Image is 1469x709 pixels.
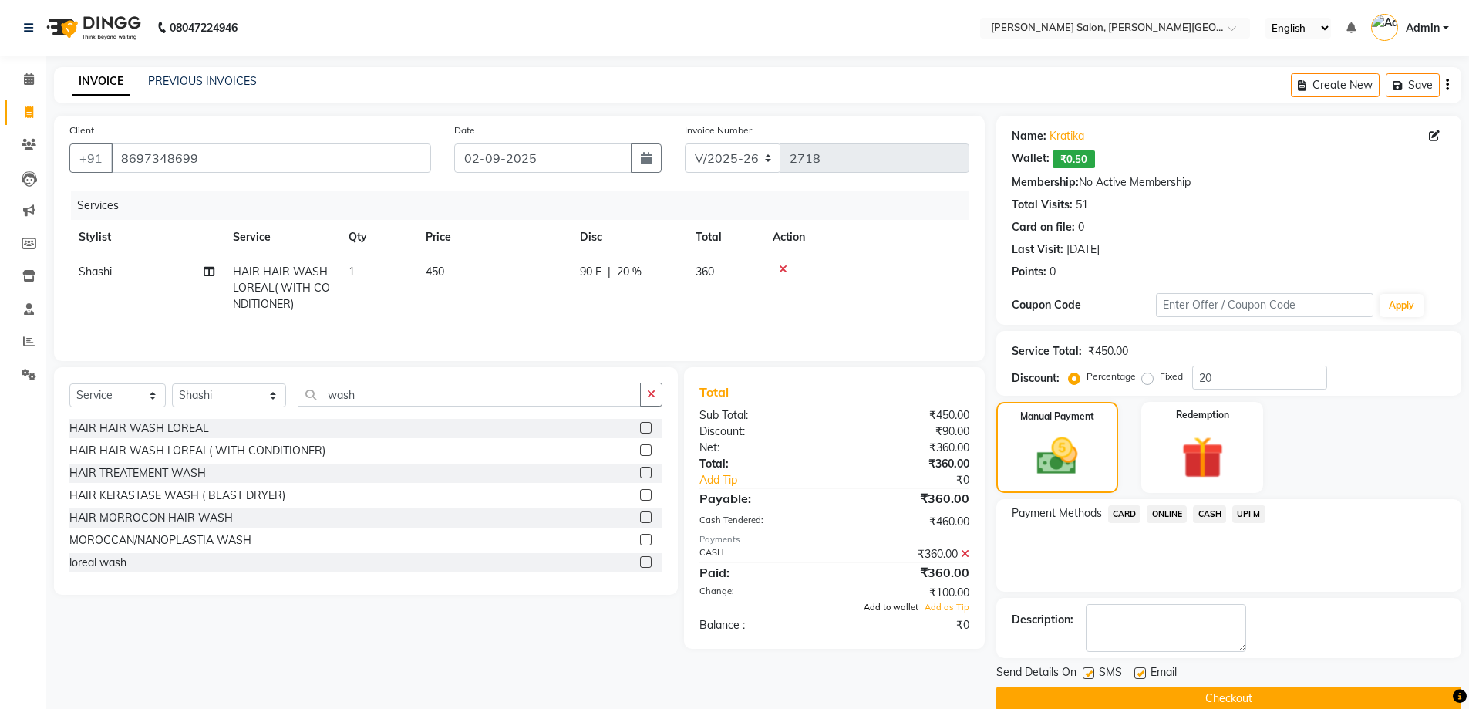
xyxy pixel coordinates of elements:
[699,384,735,400] span: Total
[925,602,969,613] span: Add as Tip
[1099,664,1122,684] span: SMS
[69,420,209,437] div: HAIR HAIR WASH LOREAL
[688,563,834,582] div: Paid:
[1012,505,1102,522] span: Payment Methods
[1406,20,1440,36] span: Admin
[1087,370,1136,383] label: Percentage
[1088,343,1128,360] div: ₹450.00
[763,220,969,255] th: Action
[170,6,238,49] b: 08047224946
[688,514,834,530] div: Cash Tendered:
[298,383,641,407] input: Search or Scan
[426,265,444,279] span: 450
[69,443,325,459] div: HAIR HAIR WASH LOREAL( WITH CONDITIONER)
[1291,73,1380,97] button: Create New
[69,143,113,173] button: +91
[688,424,834,440] div: Discount:
[148,74,257,88] a: PREVIOUS INVOICES
[834,617,981,633] div: ₹0
[1168,431,1237,484] img: _gift.svg
[1193,505,1226,523] span: CASH
[859,472,981,488] div: ₹0
[69,220,224,255] th: Stylist
[688,456,834,472] div: Total:
[1020,410,1094,424] label: Manual Payment
[688,585,834,601] div: Change:
[39,6,145,49] img: logo
[1176,408,1229,422] label: Redemption
[834,456,981,472] div: ₹360.00
[1012,197,1073,213] div: Total Visits:
[1066,241,1100,258] div: [DATE]
[1012,128,1046,144] div: Name:
[834,489,981,508] div: ₹360.00
[71,191,981,220] div: Services
[686,220,763,255] th: Total
[1012,297,1157,313] div: Coupon Code
[1024,433,1090,480] img: _cash.svg
[571,220,686,255] th: Disc
[1050,128,1084,144] a: Kratika
[1156,293,1373,317] input: Enter Offer / Coupon Code
[688,546,834,562] div: CASH
[688,440,834,456] div: Net:
[1012,150,1050,168] div: Wallet:
[1386,73,1440,97] button: Save
[1076,197,1088,213] div: 51
[1053,150,1095,168] span: ₹0.50
[834,407,981,424] div: ₹450.00
[996,664,1076,684] span: Send Details On
[349,265,355,279] span: 1
[233,265,330,311] span: HAIR HAIR WASH LOREAL( WITH CONDITIONER)
[1050,264,1056,280] div: 0
[834,563,981,582] div: ₹360.00
[454,123,475,137] label: Date
[1078,219,1084,235] div: 0
[834,440,981,456] div: ₹360.00
[1012,264,1046,280] div: Points:
[864,602,918,613] span: Add to wallet
[1147,505,1187,523] span: ONLINE
[688,617,834,633] div: Balance :
[79,265,112,279] span: Shashi
[1012,241,1063,258] div: Last Visit:
[685,123,752,137] label: Invoice Number
[1160,370,1183,383] label: Fixed
[72,68,130,96] a: INVOICE
[1371,14,1398,41] img: Admin
[1151,664,1177,684] span: Email
[688,472,858,488] a: Add Tip
[834,424,981,440] div: ₹90.00
[699,533,969,546] div: Payments
[1380,294,1424,317] button: Apply
[69,555,126,571] div: loreal wash
[617,264,642,280] span: 20 %
[416,220,571,255] th: Price
[1108,505,1141,523] span: CARD
[69,510,233,526] div: HAIR MORROCON HAIR WASH
[608,264,611,280] span: |
[1232,505,1265,523] span: UPI M
[224,220,339,255] th: Service
[834,585,981,601] div: ₹100.00
[688,489,834,508] div: Payable:
[111,143,431,173] input: Search by Name/Mobile/Email/Code
[1012,370,1060,387] div: Discount:
[1012,343,1082,360] div: Service Total:
[69,532,251,549] div: MOROCCAN/NANOPLASTIA WASH
[834,546,981,562] div: ₹360.00
[1012,174,1079,191] div: Membership:
[339,220,416,255] th: Qty
[834,514,981,530] div: ₹460.00
[696,265,714,279] span: 360
[69,123,94,137] label: Client
[580,264,601,280] span: 90 F
[69,465,206,481] div: HAIR TREATEMENT WASH
[1012,612,1073,628] div: Description:
[69,488,285,504] div: HAIR KERASTASE WASH ( BLAST DRYER)
[1012,174,1446,191] div: No Active Membership
[688,407,834,424] div: Sub Total:
[1012,219,1075,235] div: Card on file:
